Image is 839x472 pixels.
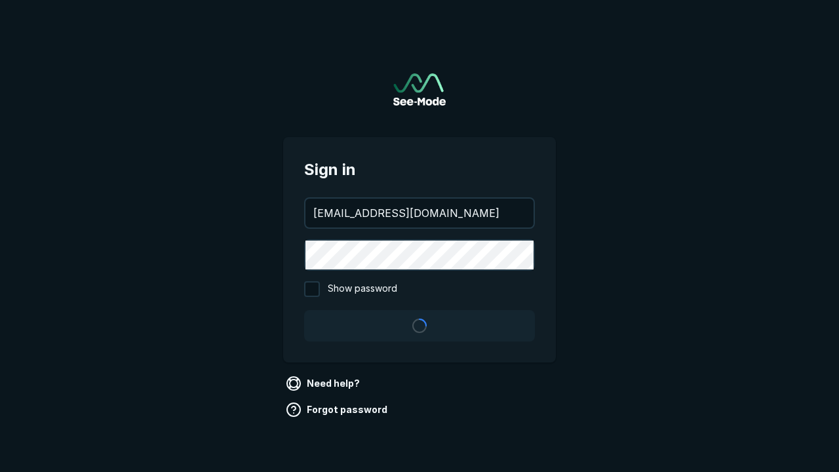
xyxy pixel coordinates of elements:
a: Forgot password [283,399,393,420]
a: Go to sign in [393,73,446,106]
a: Need help? [283,373,365,394]
span: Sign in [304,158,535,182]
input: your@email.com [305,199,534,227]
img: See-Mode Logo [393,73,446,106]
span: Show password [328,281,397,297]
